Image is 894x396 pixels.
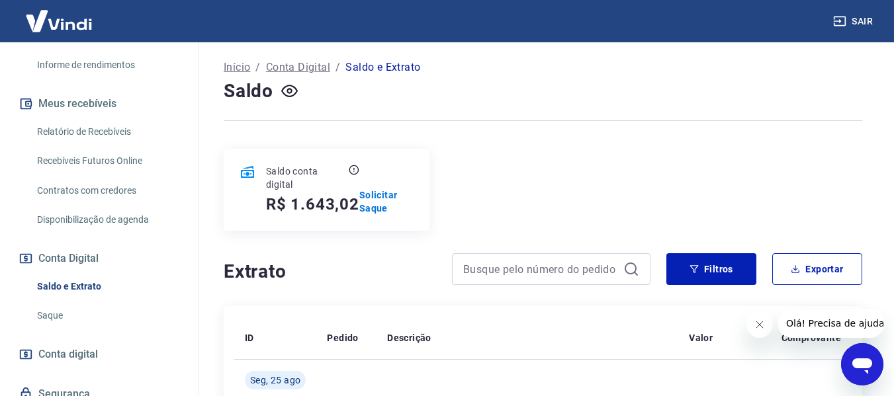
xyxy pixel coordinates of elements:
[666,253,756,285] button: Filtros
[32,147,182,175] a: Recebíveis Futuros Online
[32,302,182,329] a: Saque
[772,253,862,285] button: Exportar
[841,343,883,385] iframe: Botão para abrir a janela de mensagens
[327,331,358,344] p: Pedido
[689,331,713,344] p: Valor
[266,59,330,75] a: Conta Digital
[224,78,273,104] h4: Saldo
[16,1,102,41] img: Vindi
[224,258,436,285] h4: Extrato
[224,59,250,75] a: Início
[16,340,182,369] a: Conta digital
[778,309,883,338] iframe: Mensagem da empresa
[830,9,878,34] button: Sair
[266,165,346,191] p: Saldo conta digital
[266,194,359,215] h5: R$ 1.643,02
[345,59,420,75] p: Saldo e Extrato
[335,59,340,75] p: /
[32,273,182,300] a: Saldo e Extrato
[32,177,182,204] a: Contratos com credores
[387,331,431,344] p: Descrição
[463,259,618,279] input: Busque pelo número do pedido
[32,206,182,233] a: Disponibilização de agenda
[8,9,111,20] span: Olá! Precisa de ajuda?
[255,59,260,75] p: /
[359,188,414,215] a: Solicitar Saque
[38,345,98,364] span: Conta digital
[16,244,182,273] button: Conta Digital
[746,311,773,338] iframe: Fechar mensagem
[245,331,254,344] p: ID
[250,374,300,387] span: Seg, 25 ago
[16,89,182,118] button: Meus recebíveis
[32,118,182,145] a: Relatório de Recebíveis
[32,52,182,79] a: Informe de rendimentos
